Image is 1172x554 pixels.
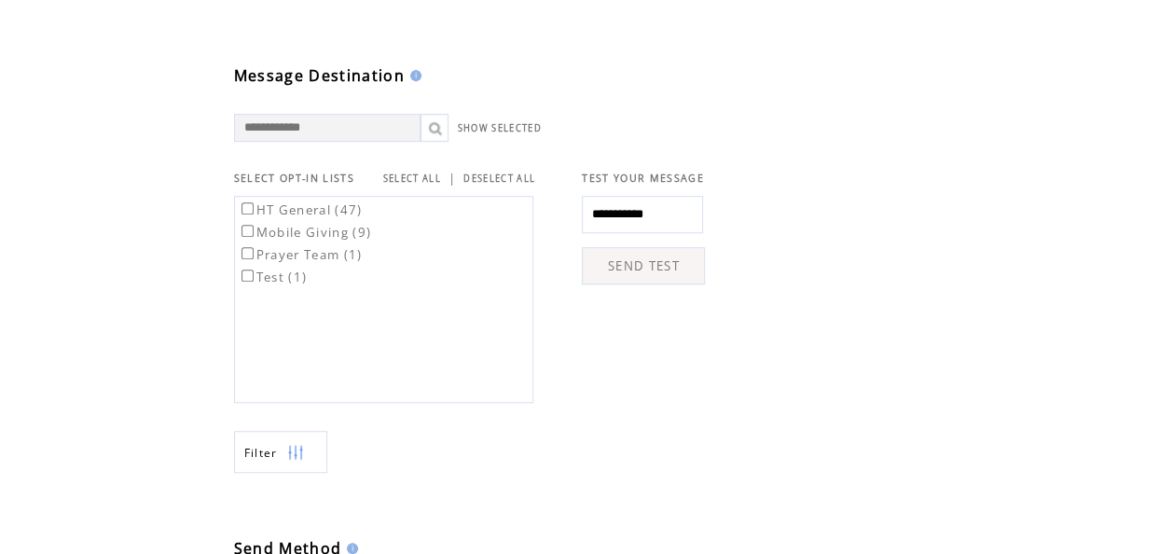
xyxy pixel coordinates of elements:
[241,202,254,215] input: HT General (47)
[234,431,327,473] a: Filter
[582,247,705,284] a: SEND TEST
[241,247,254,259] input: Prayer Team (1)
[458,122,542,134] a: SHOW SELECTED
[448,170,456,187] span: |
[241,225,254,237] input: Mobile Giving (9)
[405,70,421,81] img: help.gif
[234,65,405,86] span: Message Destination
[234,172,354,185] span: SELECT OPT-IN LISTS
[238,269,308,285] label: Test (1)
[238,201,363,218] label: HT General (47)
[463,173,535,185] a: DESELECT ALL
[341,543,358,554] img: help.gif
[582,172,704,185] span: TEST YOUR MESSAGE
[238,224,372,241] label: Mobile Giving (9)
[287,432,304,474] img: filters.png
[241,270,254,282] input: Test (1)
[383,173,441,185] a: SELECT ALL
[238,246,363,263] label: Prayer Team (1)
[244,445,278,461] span: Show filters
